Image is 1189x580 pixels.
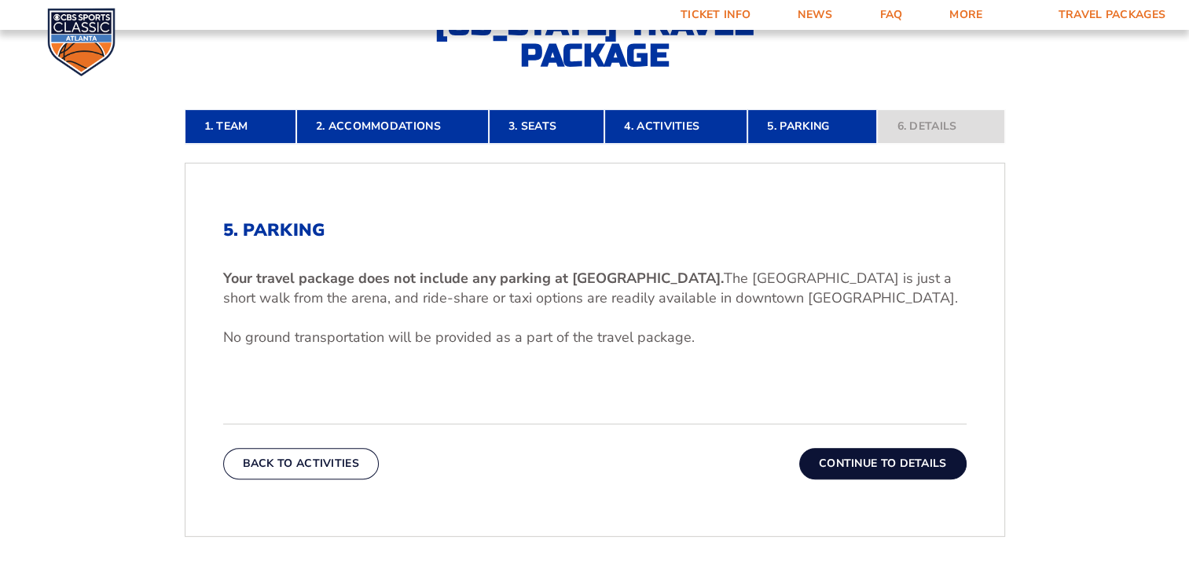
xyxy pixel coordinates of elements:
p: No ground transportation will be provided as a part of the travel package. [223,328,967,347]
a: 3. Seats [489,109,604,144]
p: The [GEOGRAPHIC_DATA] is just a short walk from the arena, and ride-share or taxi options are rea... [223,269,967,308]
img: CBS Sports Classic [47,8,116,76]
a: 4. Activities [604,109,747,144]
button: Back To Activities [223,448,379,479]
h2: [US_STATE] Travel Package [422,9,768,72]
a: 2. Accommodations [296,109,489,144]
a: 1. Team [185,109,296,144]
h2: 5. Parking [223,220,967,240]
button: Continue To Details [799,448,967,479]
b: Your travel package does not include any parking at [GEOGRAPHIC_DATA]. [223,269,724,288]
